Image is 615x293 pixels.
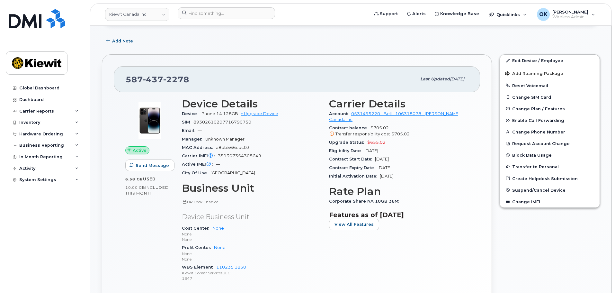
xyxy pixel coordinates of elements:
a: Kiewit Canada Inc [105,8,169,21]
p: None [182,237,321,242]
a: Knowledge Base [430,7,484,20]
span: $655.02 [367,140,386,145]
span: OK [539,11,548,18]
p: None [182,256,321,262]
span: a8bb566cdc03 [216,145,250,150]
p: 1347 [182,276,321,281]
span: Alerts [412,11,426,17]
a: None [214,245,226,250]
button: Change Plan / Features [500,103,600,114]
button: View All Features [329,219,379,230]
span: MAC Address [182,145,216,150]
span: [DATE] [378,165,391,170]
h3: Rate Plan [329,186,468,197]
span: Upgrade Status [329,140,367,145]
span: Cost Center [182,226,212,231]
button: Change Phone Number [500,126,600,138]
span: Corporate Share NA 10GB 36M [329,199,402,204]
span: WBS Element [182,265,216,270]
span: [DATE] [364,148,378,153]
span: Enable Call Forwarding [512,118,564,123]
span: [DATE] [380,174,394,179]
span: Unknown Manager [205,137,245,142]
a: Create Helpdesk Submission [500,173,600,184]
p: HR Lock Enabled [182,199,321,205]
span: 2278 [163,75,189,84]
button: Change IMEI [500,196,600,207]
button: Add Roaming Package [500,67,600,80]
span: Knowledge Base [440,11,479,17]
a: + Upgrade Device [241,111,278,116]
span: Add Roaming Package [505,71,563,77]
a: 0531495220 - Bell - 106318078 - [PERSON_NAME] Canada Inc [329,111,459,122]
a: 110235.1830 [216,265,246,270]
h3: Device Details [182,98,321,110]
span: [PERSON_NAME] [552,9,588,14]
span: Quicklinks [496,12,520,17]
iframe: Messenger Launcher [587,265,610,288]
span: used [143,177,156,181]
span: iPhone 14 128GB [201,111,238,116]
p: Kiewit Constr ServicesULC [182,270,321,276]
button: Suspend/Cancel Device [500,184,600,196]
a: Alerts [402,7,430,20]
button: Reset Voicemail [500,80,600,91]
input: Find something... [178,7,275,19]
button: Add Note [102,35,138,47]
span: — [216,162,220,167]
button: Transfer to Personal [500,161,600,172]
span: 6.58 GB [125,177,143,181]
span: 587 [126,75,189,84]
span: Change Plan / Features [512,106,565,111]
button: Block Data Usage [500,149,600,161]
span: 89302610207716790750 [193,120,251,124]
span: Contract balance [329,125,370,130]
span: SIM [182,120,193,124]
span: Profit Center [182,245,214,250]
span: 10.00 GB [125,185,145,190]
span: Active [133,147,147,153]
span: $705.02 [329,125,468,137]
span: included this month [125,185,169,196]
span: Initial Activation Date [329,174,380,179]
span: Device [182,111,201,116]
span: Wireless Admin [552,14,588,20]
span: Last updated [420,77,450,81]
span: Contract Start Date [329,157,375,161]
span: Suspend/Cancel Device [512,188,566,192]
p: Device Business Unit [182,212,321,222]
div: Quicklinks [484,8,531,21]
span: Send Message [136,162,169,169]
div: Olivia Keller [532,8,600,21]
span: Eligibility Date [329,148,364,153]
button: Change SIM Card [500,91,600,103]
span: — [198,128,202,133]
span: Add Note [112,38,133,44]
button: Send Message [125,160,174,171]
span: Email [182,128,198,133]
span: Contract Expiry Date [329,165,378,170]
span: [DATE] [375,157,389,161]
button: Request Account Change [500,138,600,149]
span: [GEOGRAPHIC_DATA] [210,170,255,175]
button: Enable Call Forwarding [500,114,600,126]
span: 351307354308649 [218,153,261,158]
span: Account [329,111,351,116]
span: View All Features [334,221,374,227]
h3: Features as of [DATE] [329,211,468,219]
span: Carrier IMEI [182,153,218,158]
p: None [182,231,321,237]
h3: Carrier Details [329,98,468,110]
h3: Business Unit [182,182,321,194]
span: Support [380,11,398,17]
span: Manager [182,137,205,142]
span: Transfer responsibility cost [335,132,390,136]
img: image20231002-3703462-njx0qo.jpeg [130,101,169,140]
a: Support [370,7,402,20]
span: [DATE] [450,77,464,81]
span: 437 [143,75,163,84]
a: None [212,226,224,231]
a: Edit Device / Employee [500,55,600,66]
p: None [182,251,321,256]
span: $705.02 [391,132,410,136]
